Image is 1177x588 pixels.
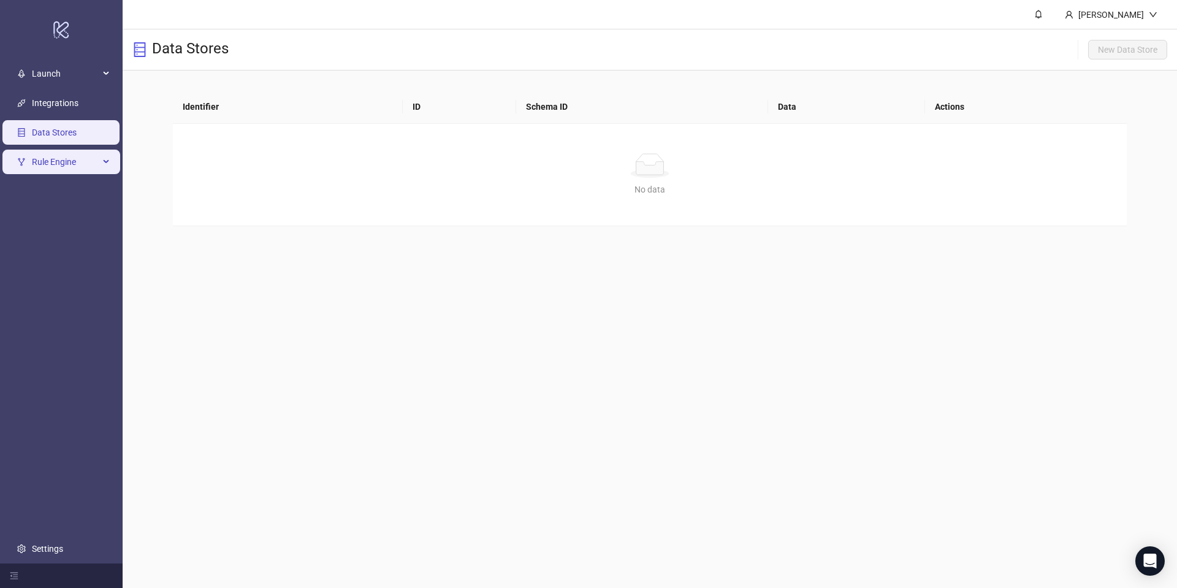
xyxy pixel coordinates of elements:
[1135,546,1165,576] div: Open Intercom Messenger
[1065,10,1073,19] span: user
[32,61,99,86] span: Launch
[17,69,26,78] span: rocket
[1088,40,1167,59] button: New Data Store
[516,90,769,124] th: Schema ID
[32,150,99,174] span: Rule Engine
[173,90,403,124] th: Identifier
[32,128,77,137] a: Data Stores
[10,571,18,580] span: menu-fold
[1034,10,1043,18] span: bell
[32,544,63,554] a: Settings
[32,98,78,108] a: Integrations
[768,90,924,124] th: Data
[17,158,26,166] span: fork
[132,42,147,57] span: database
[1149,10,1157,19] span: down
[403,90,516,124] th: ID
[925,90,1127,124] th: Actions
[152,39,229,60] h3: Data Stores
[188,183,1112,196] div: No data
[1073,8,1149,21] div: [PERSON_NAME]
